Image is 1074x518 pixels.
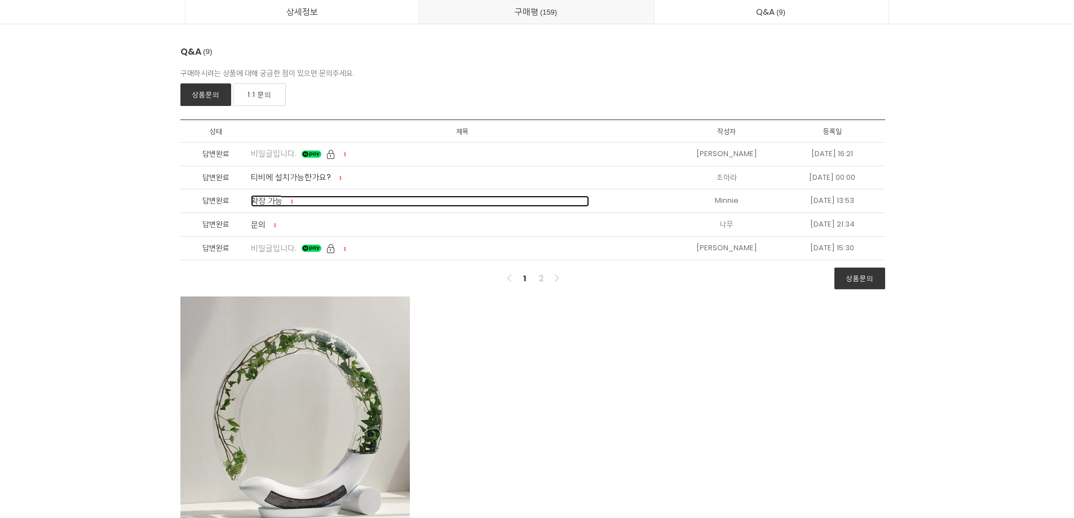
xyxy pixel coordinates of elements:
[180,219,251,231] div: 답변완료
[180,83,231,105] a: 상품문의
[674,189,780,213] li: Minnie
[251,148,589,160] a: 비밀글입니다. 1
[674,166,780,190] li: 조아라
[251,171,331,183] span: 티비에 설치가능한가요?
[780,120,886,143] li: 등록일
[180,45,214,68] div: Q&A
[809,172,855,184] div: [DATE] 00:00
[251,196,589,207] a: 확장 가능 1
[290,198,294,205] span: 1
[674,143,780,166] li: [PERSON_NAME]
[36,374,42,383] span: 홈
[251,242,297,254] span: 비밀글입니다.
[302,150,321,158] img: npay-icon-35@2x.png
[251,148,297,159] span: 비밀글입니다.
[538,6,559,18] span: 159
[174,374,188,383] span: 설정
[201,46,214,57] span: 9
[273,222,277,228] span: 1
[3,357,74,386] a: 홈
[251,120,674,143] li: 제목
[180,172,251,184] div: 답변완료
[180,120,251,143] li: 상태
[233,83,286,105] a: 1:1 문의
[145,357,216,386] a: 설정
[834,267,885,289] a: 상품문의
[810,219,855,231] div: [DATE] 21:34
[534,272,548,285] a: 2
[180,148,251,160] div: 답변완료
[74,357,145,386] a: 대화
[251,243,589,254] a: 비밀글입니다. 1
[251,219,266,230] span: 문의
[775,6,787,18] span: 9
[251,172,589,183] a: 티비에 설치가능한가요? 1
[251,195,282,206] span: 확장 가능
[251,219,589,231] a: 문의 1
[674,237,780,260] li: [PERSON_NAME]
[343,150,347,157] span: 1
[302,245,321,253] img: npay-icon-35@2x.png
[810,242,854,254] div: [DATE] 15:30
[180,68,885,79] div: 구매하시려는 상품에 대해 궁금한 점이 있으면 문의주세요.
[180,242,251,254] div: 답변완료
[674,120,780,143] li: 작성자
[339,174,342,181] span: 1
[674,213,780,237] li: 나무
[811,148,853,160] div: [DATE] 16:21
[518,272,531,285] a: 1
[103,375,117,384] span: 대화
[343,245,347,252] span: 1
[180,195,251,207] div: 답변완료
[810,195,854,207] div: [DATE] 13:53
